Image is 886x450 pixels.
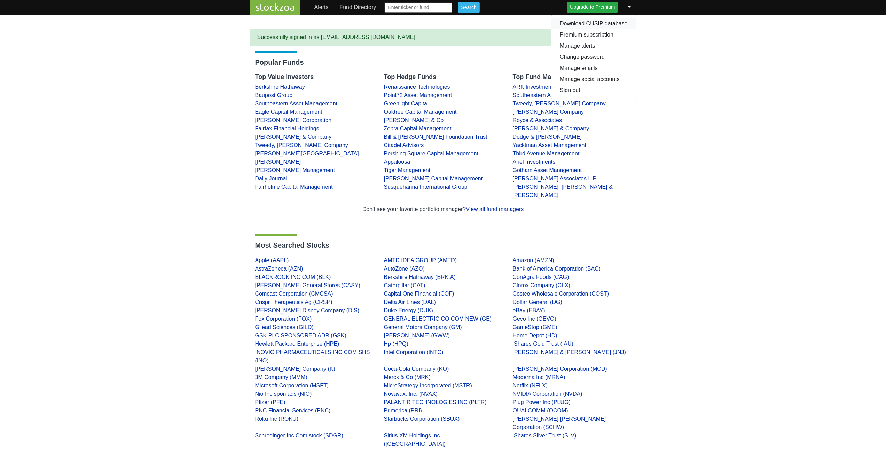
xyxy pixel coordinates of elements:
[255,266,303,272] a: AstraZeneca (AZN)
[513,134,582,140] a: Dodge & [PERSON_NAME]
[255,167,335,173] a: [PERSON_NAME] Management
[384,2,452,13] input: Enter ticker or fund
[513,184,613,198] a: [PERSON_NAME], [PERSON_NAME] & [PERSON_NAME]
[513,176,597,182] a: [PERSON_NAME] Associates L.P
[513,374,565,380] a: Moderna Inc (MRNA)
[513,167,582,173] a: Gotham Asset Management
[384,167,431,173] a: Tiger Management
[255,257,289,263] a: Apple (AAPL)
[513,151,580,156] a: Third Avenue Management
[255,92,293,98] a: Baupost Group
[255,307,360,313] a: [PERSON_NAME] Disney Company (DIS)
[255,332,346,338] a: GSK PLC SPONSORED ADR (GSK)
[513,299,562,305] a: Dollar General (DG)
[337,0,379,14] a: Fund Directory
[513,408,568,413] a: QUALCOMM (QCOM)
[384,349,444,355] a: Intel Corporation (INTC)
[513,109,584,115] a: [PERSON_NAME] Company
[513,126,589,131] a: [PERSON_NAME] & Company
[384,176,483,182] a: [PERSON_NAME] Capital Management
[384,332,450,338] a: [PERSON_NAME] (GWW)
[255,399,285,405] a: Pfizer (PFE)
[551,51,636,63] a: Change password
[567,2,618,13] a: Upgrade to Premium
[255,341,339,347] a: Hewlett Packard Enterprise (HPE)
[255,73,374,81] h4: Top Value Investors
[513,366,607,372] a: [PERSON_NAME] Corporation (MCD)
[466,206,524,212] a: View all fund managers
[384,282,425,288] a: Caterpillar (CAT)
[384,159,410,165] a: Appaloosa
[255,274,331,280] a: BLACKROCK INC COM (BLK)
[255,416,298,422] a: Roku Inc (ROKU)
[255,291,333,297] a: Comcast Corporation (CMCSA)
[513,159,556,165] a: Ariel Investments
[384,307,433,313] a: Duke Energy (DUK)
[255,391,312,397] a: Nio Inc spon ads (NIO)
[255,184,333,190] a: Fairholme Capital Management
[513,274,569,280] a: ConAgra Foods (CAG)
[551,18,636,29] a: Download CUSIP database
[458,2,479,13] input: Search
[255,433,343,439] a: Schrodinger Inc Com stock (SDGR)
[513,383,548,388] a: Netflix (NFLX)
[551,29,636,40] a: Premium subscription
[384,266,425,272] a: AutoZone (AZO)
[384,101,429,106] a: Greenlight Capital
[513,416,606,430] a: [PERSON_NAME] [PERSON_NAME] Corporation (SCHW)
[255,366,335,372] a: [PERSON_NAME] Company (K)
[255,134,332,140] a: [PERSON_NAME] & Company
[513,324,557,330] a: GameStop (GME)
[250,29,636,46] li: Successfully signed in as [EMAIL_ADDRESS][DOMAIN_NAME].
[312,0,331,14] a: Alerts
[384,151,478,156] a: Pershing Square Capital Management
[255,316,312,322] a: Fox Corporation (FOX)
[384,316,492,322] a: GENERAL ELECTRIC CO COM NEW (GE)
[255,109,322,115] a: Eagle Capital Management
[513,282,570,288] a: Clorox Company (CLX)
[384,84,450,90] a: Renaissance Technologies
[384,257,457,263] a: AMTD IDEA GROUP (AMTD)
[513,142,586,148] a: Yacktman Asset Management
[255,205,631,214] div: Don't see your favorite portfolio manager?
[513,73,631,81] h4: Top Fund Managers
[513,266,601,272] a: Bank of America Corporation (BAC)
[384,73,502,81] h4: Top Hedge Funds
[384,184,468,190] a: Susquehanna International Group
[384,142,424,148] a: Citadel Advisors
[384,408,422,413] a: Primerica (PRI)
[255,374,307,380] a: 3M Company (MMM)
[384,391,438,397] a: Novavax, Inc. (NVAX)
[255,299,332,305] a: Crispr Therapeutics Ag (CRSP)
[513,84,587,90] a: ARK Investment Management
[513,291,609,297] a: Costco Wholesale Corporation (COST)
[513,92,595,98] a: Southeastern Asset Management
[551,85,636,96] a: Sign out
[384,366,449,372] a: Coca-Cola Company (KO)
[384,291,454,297] a: Capital One Financial (COF)
[255,408,331,413] a: PNC Financial Services (PNC)
[255,126,319,131] a: Fairfax Financial Holdings
[384,117,444,123] a: [PERSON_NAME] & Co
[255,151,359,156] a: [PERSON_NAME][GEOGRAPHIC_DATA]
[513,307,545,313] a: eBay (EBAY)
[384,274,456,280] a: Berkshire Hathaway (BRK.A)
[513,399,571,405] a: Plug Power Inc (PLUG)
[255,142,348,148] a: Tweedy, [PERSON_NAME] Company
[384,109,457,115] a: Oaktree Capital Management
[384,383,472,388] a: MicroStrategy Incorporated (MSTR)
[513,316,556,322] a: Gevo Inc (GEVO)
[551,40,636,51] a: Manage alerts
[255,176,287,182] a: Daily Journal
[255,324,314,330] a: Gilead Sciences (GILD)
[551,74,636,85] a: Manage social accounts
[513,117,562,123] a: Royce & Associates
[255,159,301,165] a: [PERSON_NAME]
[384,92,452,98] a: Point72 Asset Management
[384,134,487,140] a: Bill & [PERSON_NAME] Foundation Trust
[255,241,631,249] h3: Most Searched Stocks
[551,63,636,74] a: Manage emails
[513,101,606,106] a: Tweedy, [PERSON_NAME] Company
[513,391,582,397] a: NVIDIA Corporation (NVDA)
[255,349,370,363] a: INOVIO PHARMACEUTICALS INC COM SHS (INO)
